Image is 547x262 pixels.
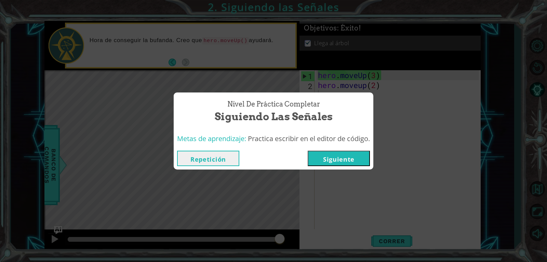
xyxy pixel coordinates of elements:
[215,109,333,124] span: Siguiendo las Señales
[177,134,246,143] span: Metas de aprendizaje:
[308,151,370,166] button: Siguiente
[248,134,370,143] span: Practica escribir en el editor de código.
[227,99,320,109] span: Nivel de Práctica Completar
[177,151,239,166] button: Repetición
